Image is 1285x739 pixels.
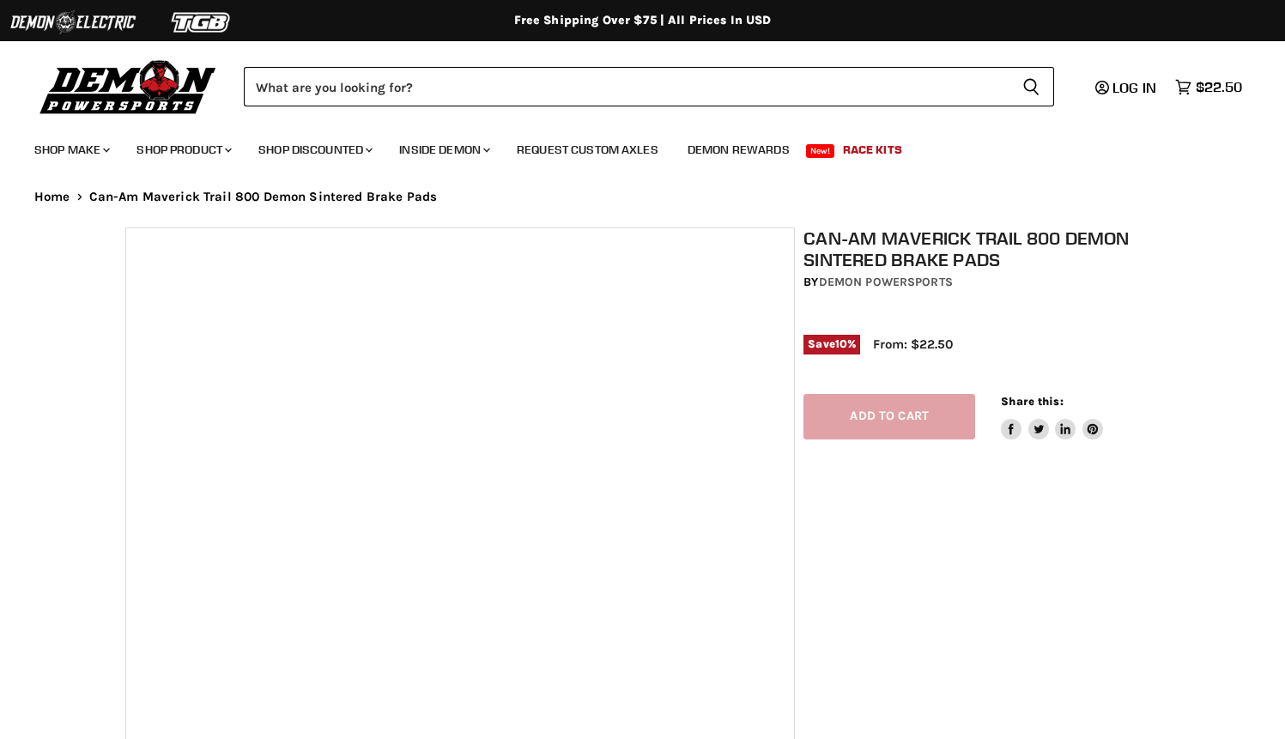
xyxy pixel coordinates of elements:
[803,273,1168,292] div: by
[1009,67,1054,106] button: Search
[1112,79,1156,96] span: Log in
[245,132,383,167] a: Shop Discounted
[21,125,1238,167] ul: Main menu
[675,132,803,167] a: Demon Rewards
[386,132,500,167] a: Inside Demon
[873,336,953,352] span: From: $22.50
[1001,395,1063,408] span: Share this:
[34,190,70,204] a: Home
[124,132,242,167] a: Shop Product
[803,335,860,354] span: Save %
[1167,75,1251,100] a: $22.50
[1196,79,1242,95] span: $22.50
[137,6,266,39] img: TGB Logo 2
[835,337,847,350] span: 10
[9,6,137,39] img: Demon Electric Logo 2
[89,190,438,204] span: Can-Am Maverick Trail 800 Demon Sintered Brake Pads
[244,67,1054,106] form: Product
[21,132,120,167] a: Shop Make
[803,227,1168,270] h1: Can-Am Maverick Trail 800 Demon Sintered Brake Pads
[819,275,953,289] a: Demon Powersports
[1001,394,1103,439] aside: Share this:
[34,56,222,117] img: Demon Powersports
[830,132,915,167] a: Race Kits
[806,144,835,158] span: New!
[504,132,671,167] a: Request Custom Axles
[1088,80,1167,95] a: Log in
[244,67,1009,106] input: Search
